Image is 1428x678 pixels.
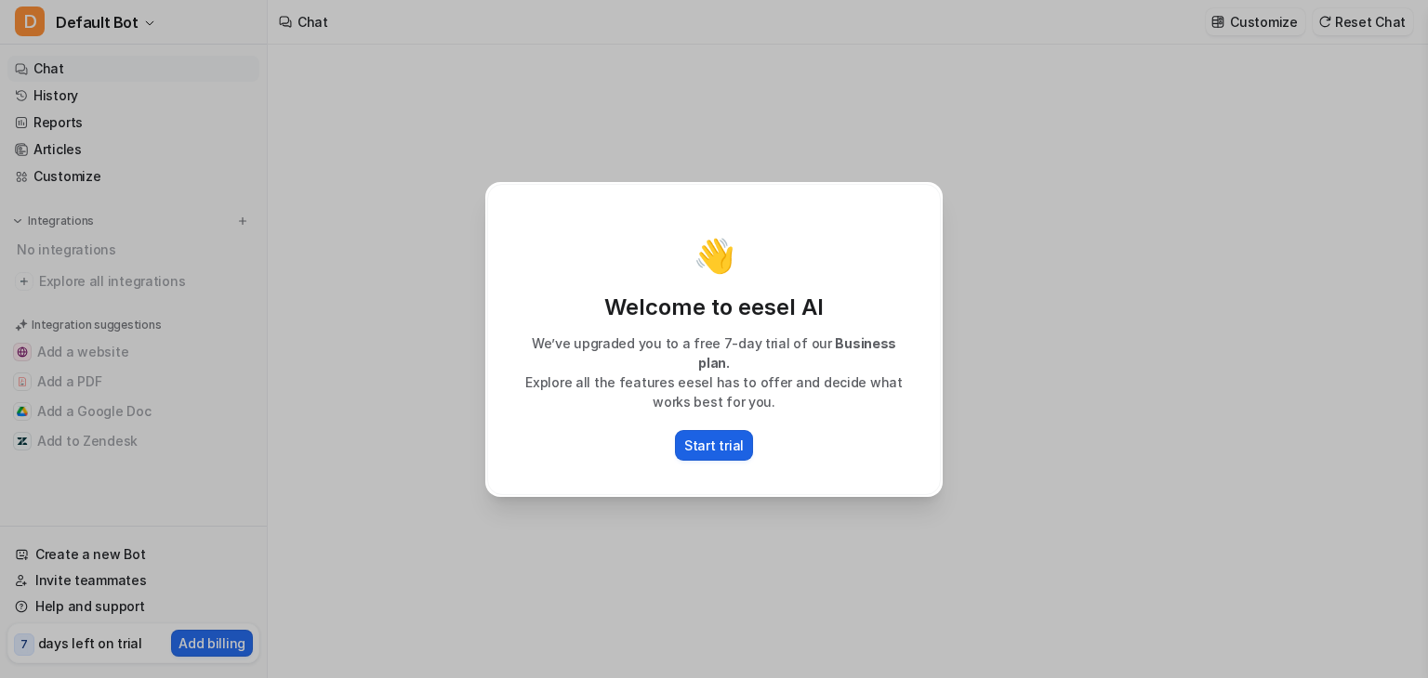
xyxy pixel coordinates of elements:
[694,237,735,274] p: 👋
[675,430,753,461] button: Start trial
[507,372,921,411] p: Explore all the features eesel has to offer and decide what works best for you.
[507,333,921,372] p: We’ve upgraded you to a free 7-day trial of our
[507,293,921,322] p: Welcome to eesel AI
[684,436,744,455] p: Start trial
